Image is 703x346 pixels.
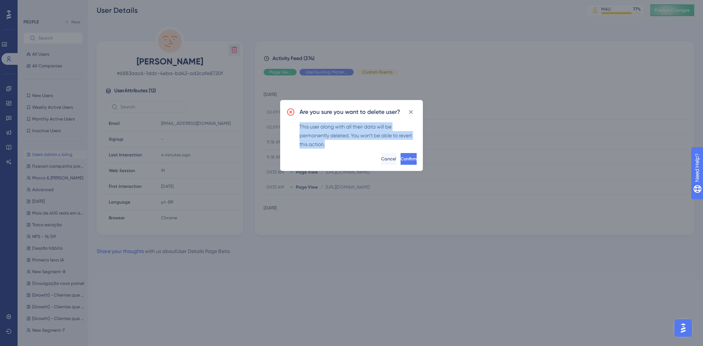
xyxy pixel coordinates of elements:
[381,156,396,162] span: Cancel
[300,122,417,149] div: This user along with all their data will be permanently deleted. You won’t be able to revert this...
[300,108,400,116] h2: Are you sure you want to delete user?
[401,156,417,162] span: Confirm
[672,317,694,339] iframe: UserGuiding AI Assistant Launcher
[17,2,46,11] span: Need Help?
